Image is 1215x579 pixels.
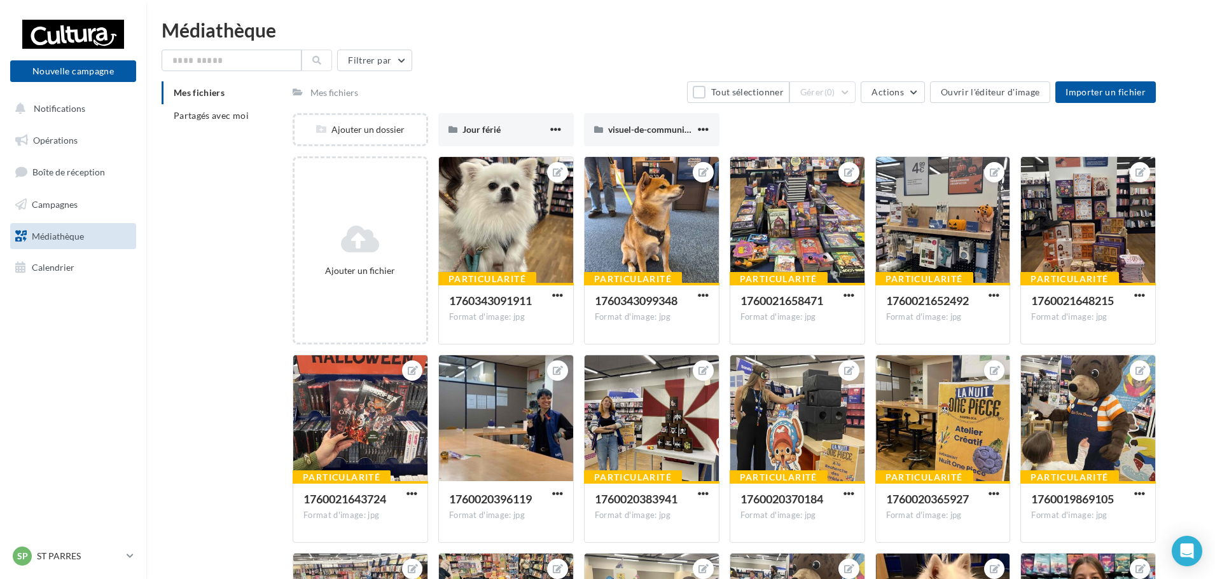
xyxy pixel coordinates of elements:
button: Notifications [8,95,134,122]
div: Format d'image: jpg [886,510,1000,521]
span: Calendrier [32,262,74,273]
div: Particularité [584,272,682,286]
div: Format d'image: jpg [1031,311,1145,323]
a: Médiathèque [8,223,139,250]
div: Mes fichiers [310,86,358,99]
span: Notifications [34,103,85,114]
div: Particularité [293,470,391,484]
span: Jour férié [462,124,501,135]
span: 1760020365927 [886,492,969,506]
span: Médiathèque [32,230,84,241]
span: 1760020383941 [595,492,677,506]
span: SP [17,550,28,562]
div: Ajouter un dossier [295,123,426,136]
div: Particularité [1020,272,1118,286]
div: Format d'image: jpg [1031,510,1145,521]
div: Format d'image: jpg [595,311,709,323]
div: Format d'image: jpg [303,510,417,521]
div: Ajouter un fichier [300,264,421,277]
div: Format d'image: jpg [740,311,854,323]
div: Format d'image: jpg [740,510,854,521]
a: Opérations [8,127,139,154]
span: 1760019869105 [1031,492,1114,506]
div: Format d'image: jpg [886,311,1000,323]
span: visuel-de-communication [608,124,709,135]
button: Ouvrir l'éditeur d'image [930,81,1050,103]
button: Nouvelle campagne [10,60,136,82]
span: 1760343099348 [595,294,677,308]
button: Actions [861,81,924,103]
span: Campagnes [32,199,78,210]
span: Mes fichiers [174,87,225,98]
span: Opérations [33,135,78,146]
a: SP ST PARRES [10,544,136,568]
div: Particularité [1020,470,1118,484]
span: (0) [824,87,835,97]
div: Médiathèque [162,20,1200,39]
div: Particularité [438,272,536,286]
div: Format d'image: jpg [595,510,709,521]
button: Importer un fichier [1055,81,1156,103]
span: 1760021652492 [886,294,969,308]
p: ST PARRES [37,550,121,562]
div: Format d'image: jpg [449,311,563,323]
span: Importer un fichier [1066,86,1146,97]
div: Format d'image: jpg [449,510,563,521]
div: Particularité [875,272,973,286]
a: Boîte de réception [8,158,139,186]
div: Particularité [584,470,682,484]
button: Tout sélectionner [687,81,789,103]
a: Calendrier [8,254,139,281]
span: 1760020396119 [449,492,532,506]
div: Particularité [875,470,973,484]
div: Particularité [730,470,828,484]
span: 1760021648215 [1031,294,1114,308]
button: Gérer(0) [789,81,856,103]
button: Filtrer par [337,50,412,71]
span: 1760343091911 [449,294,532,308]
span: Actions [871,86,903,97]
span: Boîte de réception [32,167,105,177]
div: Open Intercom Messenger [1172,536,1202,566]
span: 1760020370184 [740,492,823,506]
div: Particularité [730,272,828,286]
span: 1760021643724 [303,492,386,506]
span: 1760021658471 [740,294,823,308]
span: Partagés avec moi [174,110,249,121]
a: Campagnes [8,191,139,218]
